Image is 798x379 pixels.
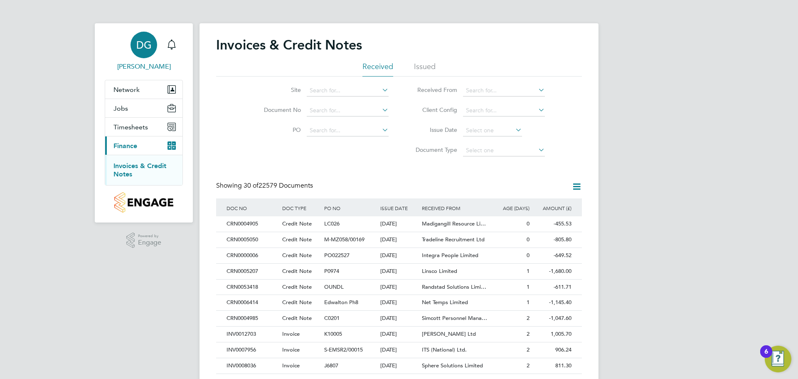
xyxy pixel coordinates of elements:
div: CRN0005207 [224,264,280,279]
div: [DATE] [378,342,420,358]
span: ITS (National) Ltd. [422,346,467,353]
div: -1,680.00 [532,264,574,279]
span: Sphere Solutions Limited [422,362,483,369]
div: -611.71 [532,280,574,295]
span: 0 [527,236,530,243]
span: Simcott Personnel Mana… [422,315,487,322]
span: Net Temps Limited [422,299,468,306]
label: PO [253,126,301,134]
label: Document No [253,106,301,114]
div: DOC NO [224,198,280,218]
span: 1 [527,283,530,290]
span: Edwalton Ph8 [324,299,358,306]
span: M-MZ058/00169 [324,236,365,243]
div: CRN0053418 [224,280,280,295]
span: C0201 [324,315,340,322]
span: PO022527 [324,252,350,259]
div: [DATE] [378,327,420,342]
div: 6 [764,352,768,362]
input: Search for... [463,105,545,116]
span: Credit Note [282,252,312,259]
div: [DATE] [378,248,420,263]
input: Search for... [307,85,389,97]
span: P0974 [324,268,339,275]
div: INV0012703 [224,327,280,342]
span: Tradeline Recruitment Ltd [422,236,485,243]
div: -805.80 [532,232,574,248]
label: Client Config [409,106,457,114]
a: Go to home page [105,192,183,213]
span: Linsco Limited [422,268,457,275]
span: Integra People Limited [422,252,478,259]
div: ISSUE DATE [378,198,420,218]
div: [DATE] [378,358,420,374]
span: J6807 [324,362,338,369]
div: -1,047.60 [532,311,574,326]
input: Search for... [307,125,389,136]
div: INV0008036 [224,358,280,374]
li: Issued [414,62,436,77]
input: Select one [463,145,545,156]
div: [DATE] [378,311,420,326]
a: Invoices & Credit Notes [113,162,166,178]
div: CRN0000006 [224,248,280,263]
span: Madigangill Resource Li… [422,220,486,227]
div: Showing [216,181,315,190]
span: 2 [527,330,530,337]
div: [DATE] [378,232,420,248]
span: 0 [527,252,530,259]
span: Credit Note [282,283,312,290]
span: Invoice [282,346,300,353]
span: Invoice [282,330,300,337]
span: Invoice [282,362,300,369]
span: 2 [527,315,530,322]
span: K10005 [324,330,342,337]
span: S-EMSR2/00015 [324,346,363,353]
div: CRN0004905 [224,216,280,232]
span: Credit Note [282,236,312,243]
span: Finance [113,142,137,150]
nav: Main navigation [95,23,193,223]
button: Timesheets [105,118,182,136]
div: DOC TYPE [280,198,322,218]
div: CRN0004985 [224,311,280,326]
span: Jobs [113,104,128,112]
div: CRN0006414 [224,295,280,310]
span: 1 [527,299,530,306]
div: -649.52 [532,248,574,263]
span: OUNDL [324,283,344,290]
div: AMOUNT (£) [532,198,574,218]
span: 22579 Documents [244,181,313,190]
a: Powered byEngage [126,233,162,248]
div: 1,005.70 [532,327,574,342]
div: RECEIVED FROM [420,198,490,218]
a: DG[PERSON_NAME] [105,32,183,72]
div: AGE (DAYS) [490,198,532,218]
span: Engage [138,239,161,246]
label: Site [253,86,301,94]
div: [DATE] [378,295,420,310]
div: [DATE] [378,280,420,295]
label: Document Type [409,146,457,154]
span: 2 [527,362,530,369]
span: Credit Note [282,299,312,306]
input: Search for... [307,105,389,116]
div: INV0007956 [224,342,280,358]
span: 0 [527,220,530,227]
span: David Green [105,62,183,72]
span: [PERSON_NAME] Ltd [422,330,476,337]
button: Open Resource Center, 6 new notifications [765,346,791,372]
button: Network [105,80,182,99]
div: -455.53 [532,216,574,232]
div: 811.30 [532,358,574,374]
span: Powered by [138,233,161,240]
div: [DATE] [378,216,420,232]
span: 2 [527,346,530,353]
div: PO NO [322,198,378,218]
span: Credit Note [282,268,312,275]
label: Received From [409,86,457,94]
span: Network [113,86,140,94]
span: 1 [527,268,530,275]
span: Randstad Solutions Limi… [422,283,486,290]
span: 30 of [244,181,259,190]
